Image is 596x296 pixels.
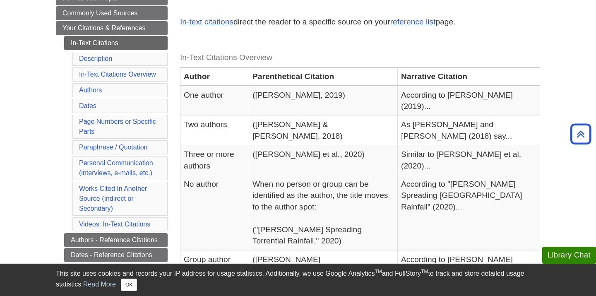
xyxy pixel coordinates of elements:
[79,144,147,151] a: Paraphrase / Quotation
[398,67,540,86] th: Narrative Citation
[180,67,249,86] th: Author
[375,269,382,274] sup: TM
[567,128,594,140] a: Back to Top
[249,116,398,145] td: ([PERSON_NAME] & [PERSON_NAME], 2018)
[56,269,540,291] div: This site uses cookies and records your IP address for usage statistics. Additionally, we use Goo...
[542,247,596,264] button: Library Chat
[62,10,137,17] span: Commonly Used Sources
[249,145,398,175] td: ([PERSON_NAME] et al., 2020)
[79,159,153,176] a: Personal Communication(interviews, e-mails, etc.)
[180,175,249,250] td: No author
[180,250,249,280] td: Group author
[79,102,96,109] a: Dates
[398,116,540,145] td: As [PERSON_NAME] and [PERSON_NAME] (2018) say...
[390,17,436,26] a: reference list
[180,116,249,145] td: Two authors
[64,233,168,247] a: Authors - Reference Citations
[79,71,156,78] a: In-Text Citations Overview
[56,6,168,20] a: Commonly Used Sources
[249,86,398,116] td: ([PERSON_NAME], 2019)
[79,221,150,228] a: Videos: In-Text Citations
[180,48,540,67] caption: In-Text Citations Overview
[398,86,540,116] td: According to [PERSON_NAME] (2019)...
[180,86,249,116] td: One author
[79,185,147,212] a: Works Cited In Another Source (Indirect or Secondary)
[398,250,540,280] td: According to [PERSON_NAME][GEOGRAPHIC_DATA] (n.d.)...
[249,250,398,280] td: ([PERSON_NAME][GEOGRAPHIC_DATA], n.d.)
[180,17,233,26] a: In-text citations
[398,175,540,250] td: According to "[PERSON_NAME] Spreading [GEOGRAPHIC_DATA] Rainfall" (2020)...
[180,145,249,175] td: Three or more authors
[249,175,398,250] td: When no person or group can be identified as the author, the title moves to the author spot: ("[P...
[79,87,102,94] a: Authors
[249,67,398,86] th: Parenthetical Citation
[79,118,156,135] a: Page Numbers or Specific Parts
[421,269,428,274] sup: TM
[62,24,145,31] span: Your Citations & References
[121,279,137,291] button: Close
[83,281,116,288] a: Read More
[79,55,112,62] a: Description
[398,145,540,175] td: Similar to [PERSON_NAME] et al. (2020)...
[64,248,168,262] a: Dates - Reference Citations
[56,21,168,35] a: Your Citations & References
[64,36,168,50] a: In-Text Citations
[180,16,540,28] p: direct the reader to a specific source on your page.
[64,263,168,277] a: Title Formats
